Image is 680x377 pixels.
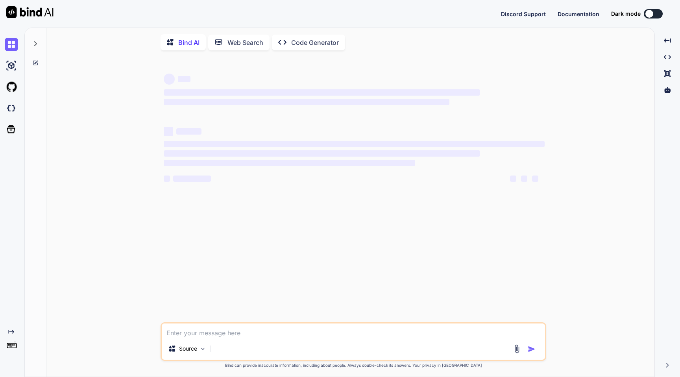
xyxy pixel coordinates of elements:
[512,344,521,353] img: attachment
[5,80,18,94] img: githubLight
[528,345,536,353] img: icon
[164,176,170,182] span: ‌
[164,89,480,96] span: ‌
[164,141,545,147] span: ‌
[501,10,546,18] button: Discord Support
[558,10,599,18] button: Documentation
[227,38,263,47] p: Web Search
[510,176,516,182] span: ‌
[532,176,538,182] span: ‌
[200,346,206,352] img: Pick Models
[5,59,18,72] img: ai-studio
[291,38,339,47] p: Code Generator
[611,10,641,18] span: Dark mode
[5,102,18,115] img: darkCloudIdeIcon
[521,176,527,182] span: ‌
[164,150,480,157] span: ‌
[164,99,449,105] span: ‌
[5,38,18,51] img: chat
[164,160,415,166] span: ‌
[173,176,211,182] span: ‌
[6,6,54,18] img: Bind AI
[178,76,190,82] span: ‌
[501,11,546,17] span: Discord Support
[558,11,599,17] span: Documentation
[164,127,173,136] span: ‌
[176,128,201,135] span: ‌
[178,38,200,47] p: Bind AI
[179,345,197,353] p: Source
[161,362,546,368] p: Bind can provide inaccurate information, including about people. Always double-check its answers....
[164,74,175,85] span: ‌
